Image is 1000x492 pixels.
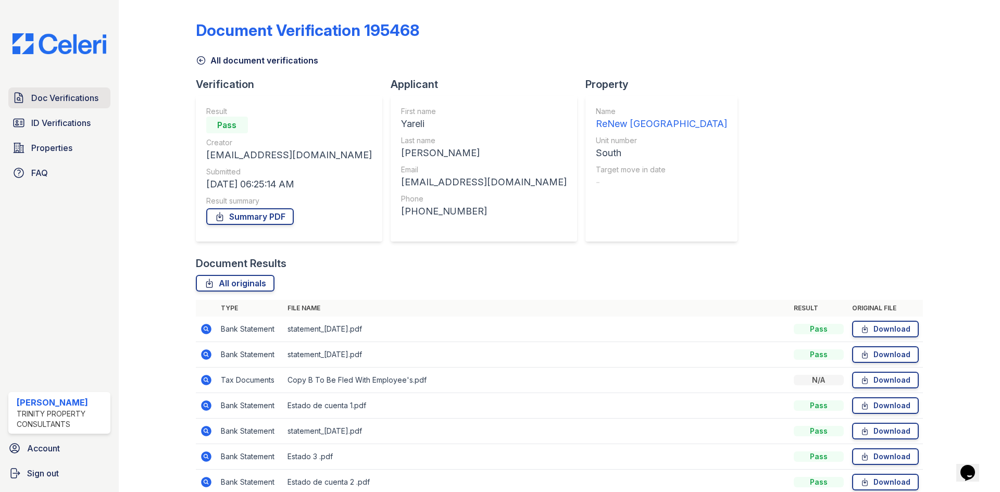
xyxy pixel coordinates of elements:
[596,106,727,117] div: Name
[283,419,790,444] td: statement_[DATE].pdf
[401,146,567,160] div: [PERSON_NAME]
[401,194,567,204] div: Phone
[206,117,248,133] div: Pass
[8,87,110,108] a: Doc Verifications
[4,463,115,484] a: Sign out
[8,162,110,183] a: FAQ
[27,442,60,455] span: Account
[401,106,567,117] div: First name
[794,426,844,436] div: Pass
[8,112,110,133] a: ID Verifications
[401,175,567,190] div: [EMAIL_ADDRESS][DOMAIN_NAME]
[852,346,919,363] a: Download
[391,77,585,92] div: Applicant
[31,92,98,104] span: Doc Verifications
[206,148,372,162] div: [EMAIL_ADDRESS][DOMAIN_NAME]
[206,208,294,225] a: Summary PDF
[596,165,727,175] div: Target move in date
[956,450,990,482] iframe: chat widget
[596,106,727,131] a: Name ReNew [GEOGRAPHIC_DATA]
[217,317,283,342] td: Bank Statement
[794,477,844,487] div: Pass
[852,474,919,490] a: Download
[283,444,790,470] td: Estado 3 .pdf
[401,135,567,146] div: Last name
[794,451,844,462] div: Pass
[794,349,844,360] div: Pass
[852,397,919,414] a: Download
[283,368,790,393] td: Copy B To Be Fled With Employee's.pdf
[4,33,115,54] img: CE_Logo_Blue-a8612792a0a2168367f1c8372b55b34899dd931a85d93a1a3d3e32e68fde9ad4.png
[283,317,790,342] td: statement_[DATE].pdf
[217,393,283,419] td: Bank Statement
[217,419,283,444] td: Bank Statement
[596,135,727,146] div: Unit number
[852,372,919,388] a: Download
[283,300,790,317] th: File name
[217,300,283,317] th: Type
[4,438,115,459] a: Account
[401,204,567,219] div: [PHONE_NUMBER]
[596,175,727,190] div: -
[596,117,727,131] div: ReNew [GEOGRAPHIC_DATA]
[17,409,106,430] div: Trinity Property Consultants
[206,196,372,206] div: Result summary
[596,146,727,160] div: South
[31,167,48,179] span: FAQ
[794,324,844,334] div: Pass
[31,142,72,154] span: Properties
[852,321,919,337] a: Download
[848,300,923,317] th: Original file
[27,467,59,480] span: Sign out
[206,106,372,117] div: Result
[283,393,790,419] td: Estado de cuenta 1.pdf
[794,400,844,411] div: Pass
[283,342,790,368] td: statement_[DATE].pdf
[196,275,274,292] a: All originals
[401,117,567,131] div: Yareli
[31,117,91,129] span: ID Verifications
[585,77,746,92] div: Property
[790,300,848,317] th: Result
[852,448,919,465] a: Download
[206,167,372,177] div: Submitted
[794,375,844,385] div: N/A
[401,165,567,175] div: Email
[217,368,283,393] td: Tax Documents
[196,54,318,67] a: All document verifications
[852,423,919,439] a: Download
[217,342,283,368] td: Bank Statement
[206,137,372,148] div: Creator
[196,256,286,271] div: Document Results
[217,444,283,470] td: Bank Statement
[17,396,106,409] div: [PERSON_NAME]
[196,21,419,40] div: Document Verification 195468
[196,77,391,92] div: Verification
[206,177,372,192] div: [DATE] 06:25:14 AM
[8,137,110,158] a: Properties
